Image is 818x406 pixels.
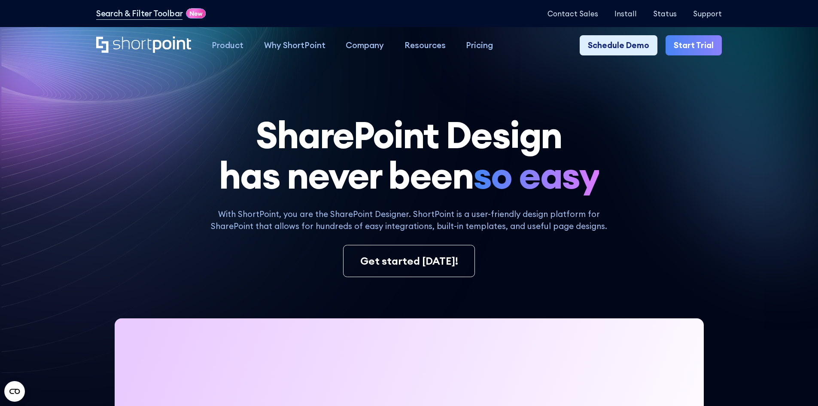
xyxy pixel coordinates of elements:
button: Open CMP widget [4,381,25,402]
a: Schedule Demo [580,35,657,56]
div: Get started [DATE]! [360,253,458,269]
a: Status [653,9,677,18]
a: Contact Sales [547,9,598,18]
div: Why ShortPoint [264,39,325,52]
a: Support [693,9,722,18]
iframe: Chat Widget [663,306,818,406]
a: Product [201,35,254,56]
div: Pricing [466,39,493,52]
a: Search & Filter Toolbar [96,7,183,20]
p: With ShortPoint, you are the SharePoint Designer. ShortPoint is a user-friendly design platform f... [202,208,616,232]
a: Install [614,9,637,18]
a: Start Trial [666,35,722,56]
span: so easy [473,155,599,195]
a: Resources [394,35,456,56]
h1: SharePoint Design has never been [96,115,722,196]
a: Home [96,37,191,54]
div: Company [346,39,384,52]
a: Pricing [456,35,504,56]
div: Product [212,39,243,52]
div: Resources [404,39,446,52]
a: Get started [DATE]! [343,245,474,278]
a: Company [335,35,394,56]
a: Why ShortPoint [254,35,336,56]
